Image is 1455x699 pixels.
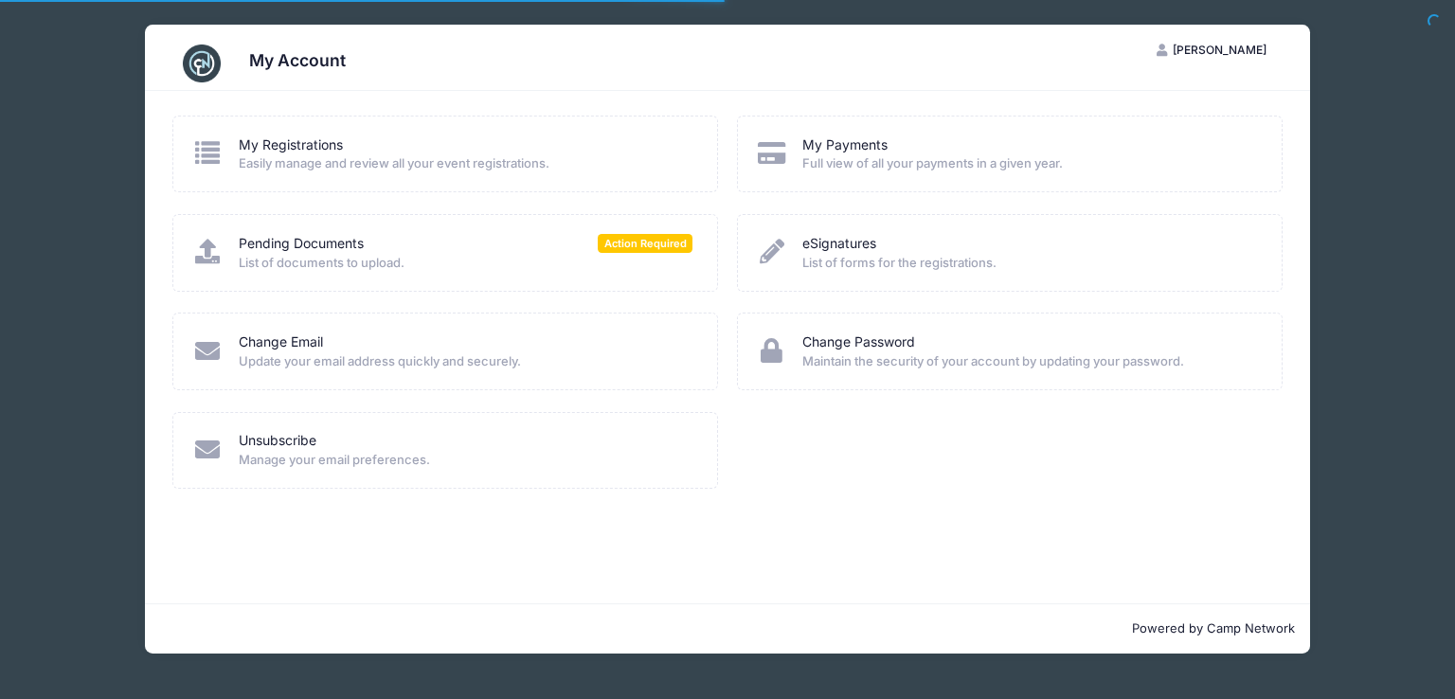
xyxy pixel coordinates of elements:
a: My Registrations [239,135,343,155]
span: Manage your email preferences. [239,451,693,470]
img: CampNetwork [183,45,221,82]
a: My Payments [802,135,888,155]
a: Unsubscribe [239,431,316,451]
span: Easily manage and review all your event registrations. [239,154,693,173]
a: Change Email [239,332,323,352]
span: Maintain the security of your account by updating your password. [802,352,1257,371]
h3: My Account [249,50,346,70]
button: [PERSON_NAME] [1141,34,1283,66]
a: eSignatures [802,234,876,254]
a: Pending Documents [239,234,364,254]
span: Action Required [598,234,692,252]
a: Change Password [802,332,915,352]
span: List of forms for the registrations. [802,254,1257,273]
span: List of documents to upload. [239,254,693,273]
span: Update your email address quickly and securely. [239,352,693,371]
span: [PERSON_NAME] [1173,43,1266,57]
p: Powered by Camp Network [160,619,1295,638]
span: Full view of all your payments in a given year. [802,154,1257,173]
